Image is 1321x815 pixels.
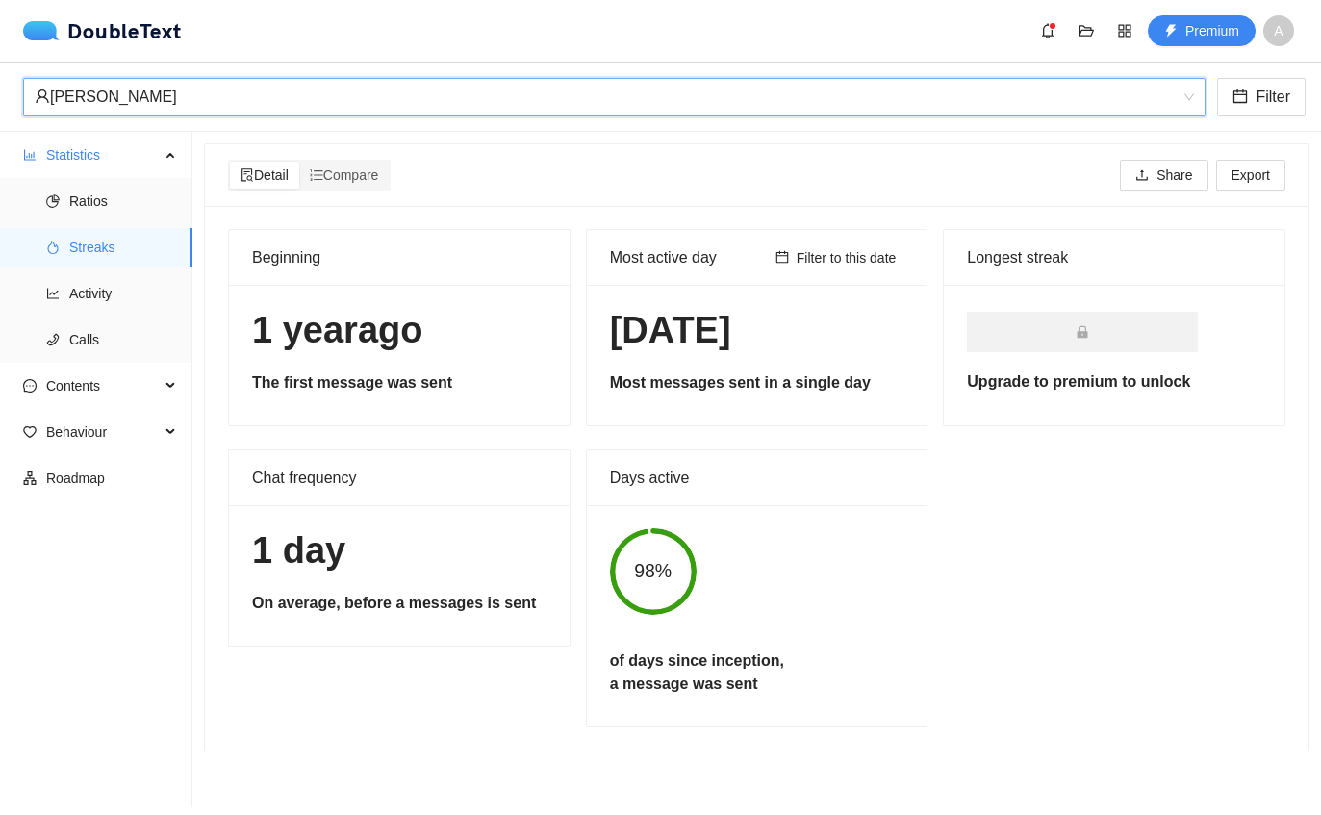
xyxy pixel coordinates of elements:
div: Most active day [610,230,768,285]
button: Export [1216,160,1285,191]
span: Streaks [69,228,177,267]
span: 98% [610,562,697,581]
button: calendarFilter [1217,78,1306,116]
h5: Most messages sent in a single day [610,371,904,395]
span: Activity [69,274,177,313]
img: logo [23,21,67,40]
span: fire [46,241,60,254]
h5: of days since inception, a message was sent [610,649,784,696]
span: bar-chart [23,148,37,162]
span: A [1274,15,1283,46]
span: lock [1076,325,1089,339]
span: Statistics [46,136,160,174]
span: Export [1232,165,1270,186]
span: Compare [310,167,379,183]
span: Filter [1256,85,1290,109]
span: pie-chart [46,194,60,208]
span: upload [1135,168,1149,184]
button: appstore [1109,15,1140,46]
a: logoDoubleText [23,21,182,40]
h5: On average, before a messages is sent [252,592,546,615]
span: folder-open [1072,23,1101,38]
span: thunderbolt [1164,24,1178,39]
button: calendarFilter to this date [768,246,904,269]
span: bell [1033,23,1062,38]
button: folder-open [1071,15,1102,46]
span: Premium [1185,20,1239,41]
span: Annabelle L [35,79,1194,115]
span: Ratios [69,182,177,220]
h5: The first message was sent [252,371,546,395]
button: thunderboltPremium [1148,15,1256,46]
div: Chat frequency [252,450,546,505]
h5: Upgrade to premium to unlock [967,370,1261,394]
h1: 1 day [252,528,546,573]
span: calendar [775,250,789,266]
span: user [35,89,50,104]
span: Detail [241,167,289,183]
div: DoubleText [23,21,182,40]
div: Beginning [252,230,546,285]
div: Longest streak [967,245,1261,269]
span: Calls [69,320,177,359]
span: heart [23,425,37,439]
span: Filter to this date [797,247,897,268]
span: Behaviour [46,413,160,451]
span: line-chart [46,287,60,300]
button: bell [1032,15,1063,46]
div: Days active [610,450,904,505]
span: file-search [241,168,254,182]
span: calendar [1232,89,1248,107]
span: appstore [1110,23,1139,38]
span: message [23,379,37,393]
span: Roadmap [46,459,177,497]
span: apartment [23,471,37,485]
button: uploadShare [1120,160,1207,191]
span: phone [46,333,60,346]
span: Contents [46,367,160,405]
h1: [DATE] [610,308,904,353]
h1: 1 year ago [252,308,546,353]
span: ordered-list [310,168,323,182]
span: Share [1156,165,1192,186]
div: [PERSON_NAME] [35,79,1177,115]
